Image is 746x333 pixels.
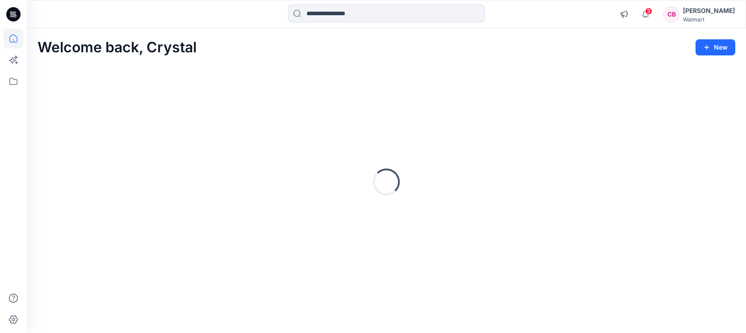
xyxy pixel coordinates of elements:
[645,8,652,15] span: 3
[38,39,197,56] h2: Welcome back, Crystal
[663,6,679,22] div: CB
[696,39,735,55] button: New
[683,5,735,16] div: [PERSON_NAME]
[683,16,735,23] div: Walmart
